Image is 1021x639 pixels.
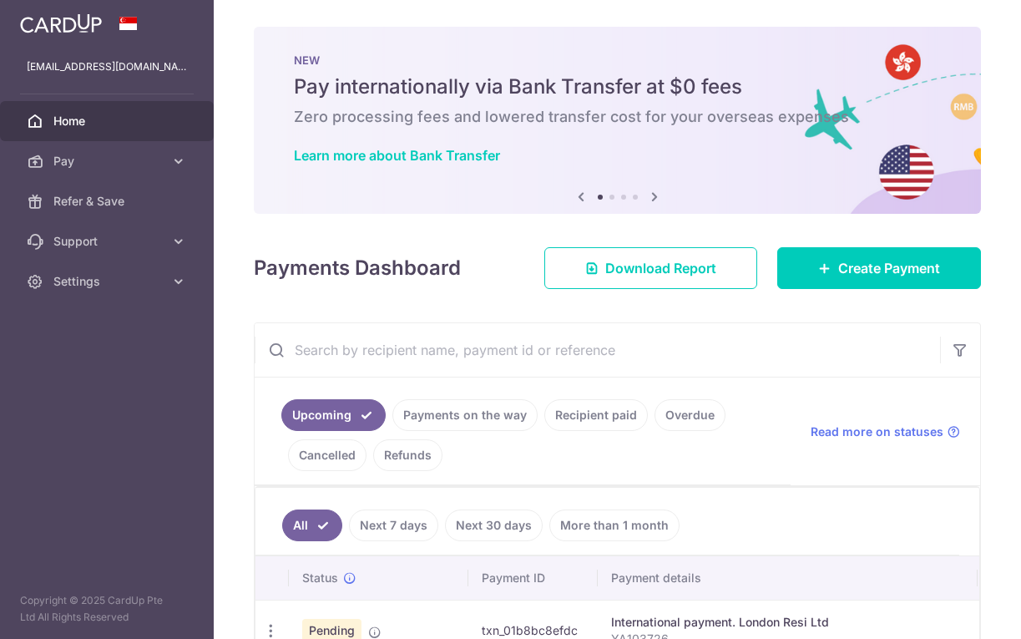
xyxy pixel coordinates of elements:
a: More than 1 month [549,510,680,541]
a: Next 7 days [349,510,438,541]
th: Payment ID [468,556,598,600]
span: Create Payment [838,258,940,278]
h4: Payments Dashboard [254,253,461,283]
img: CardUp [20,13,102,33]
a: Create Payment [777,247,981,289]
a: Read more on statuses [811,423,960,440]
input: Search by recipient name, payment id or reference [255,323,940,377]
a: Recipient paid [544,399,648,431]
a: Upcoming [281,399,386,431]
p: [EMAIL_ADDRESS][DOMAIN_NAME] [27,58,187,75]
span: Pay [53,153,164,170]
a: Next 30 days [445,510,543,541]
img: Bank transfer banner [254,27,981,214]
a: Cancelled [288,439,366,471]
span: Home [53,113,164,129]
span: Status [302,570,338,586]
span: Read more on statuses [811,423,943,440]
span: Settings [53,273,164,290]
h5: Pay internationally via Bank Transfer at $0 fees [294,74,941,100]
a: All [282,510,342,541]
th: Payment details [598,556,978,600]
p: NEW [294,53,941,67]
h6: Zero processing fees and lowered transfer cost for your overseas expenses [294,107,941,127]
span: Download Report [605,258,716,278]
a: Overdue [655,399,725,431]
div: International payment. London Resi Ltd [611,614,964,631]
a: Learn more about Bank Transfer [294,147,500,164]
a: Payments on the way [392,399,538,431]
span: Support [53,233,164,250]
a: Refunds [373,439,442,471]
span: Refer & Save [53,193,164,210]
a: Download Report [544,247,757,289]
